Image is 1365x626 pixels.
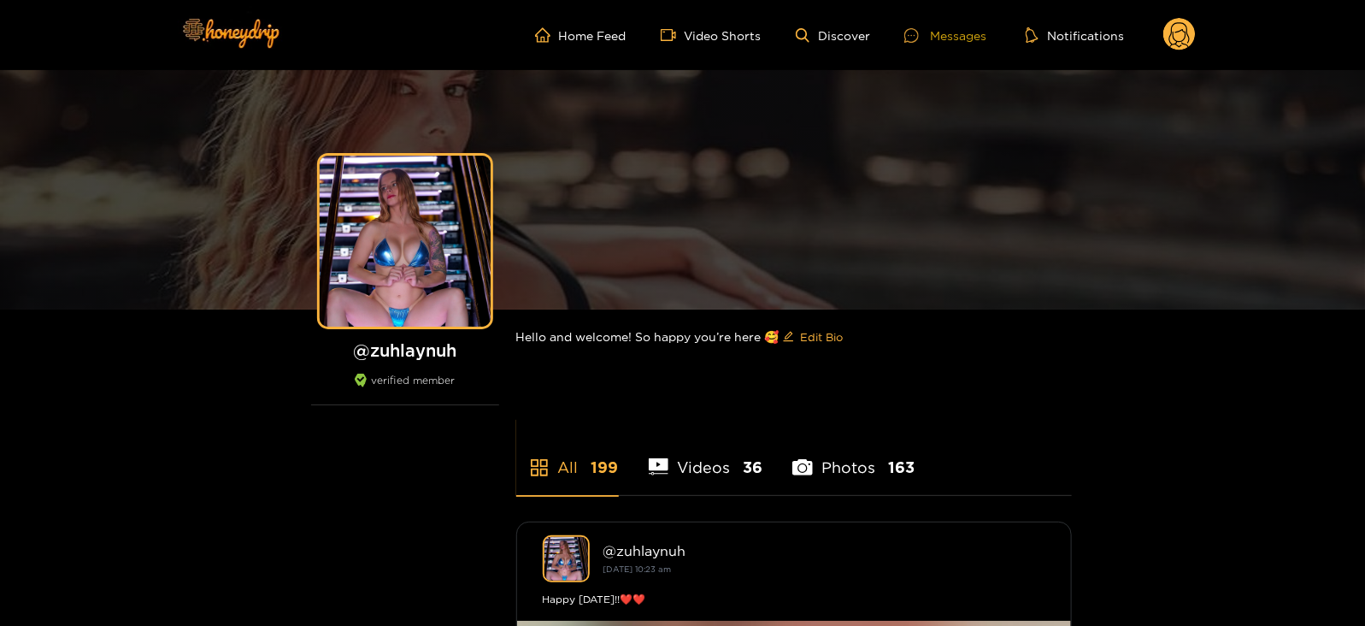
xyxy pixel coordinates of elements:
[796,28,870,43] a: Discover
[888,457,915,478] span: 163
[649,418,763,495] li: Videos
[311,340,499,361] h1: @ zuhlaynuh
[543,591,1045,608] div: Happy [DATE]!!❤️❤️
[516,310,1072,364] div: Hello and welcome! So happy you’re here 🥰
[535,27,559,43] span: home
[603,543,1045,558] div: @ zuhlaynuh
[603,564,672,574] small: [DATE] 10:23 am
[529,458,550,478] span: appstore
[543,535,590,582] img: zuhlaynuh
[792,418,915,495] li: Photos
[780,323,847,351] button: editEdit Bio
[591,457,619,478] span: 199
[783,331,794,344] span: edit
[516,418,619,495] li: All
[661,27,762,43] a: Video Shorts
[1021,27,1129,44] button: Notifications
[743,457,762,478] span: 36
[661,27,685,43] span: video-camera
[904,26,986,45] div: Messages
[801,328,844,345] span: Edit Bio
[535,27,627,43] a: Home Feed
[311,374,499,405] div: verified member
